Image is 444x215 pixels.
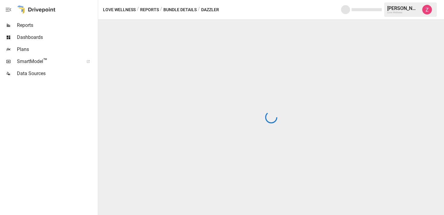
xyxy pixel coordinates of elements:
[140,6,159,14] button: Reports
[17,34,97,41] span: Dashboards
[103,6,136,14] button: Love Wellness
[17,22,97,29] span: Reports
[160,6,162,14] div: /
[163,6,197,14] button: Bundle Details
[17,58,80,65] span: SmartModel
[17,46,97,53] span: Plans
[419,1,436,18] button: Zoe Keller
[422,5,432,14] img: Zoe Keller
[17,70,97,77] span: Data Sources
[387,11,419,14] div: Love Wellness
[43,57,47,65] span: ™
[137,6,139,14] div: /
[387,5,419,11] div: [PERSON_NAME]
[198,6,200,14] div: /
